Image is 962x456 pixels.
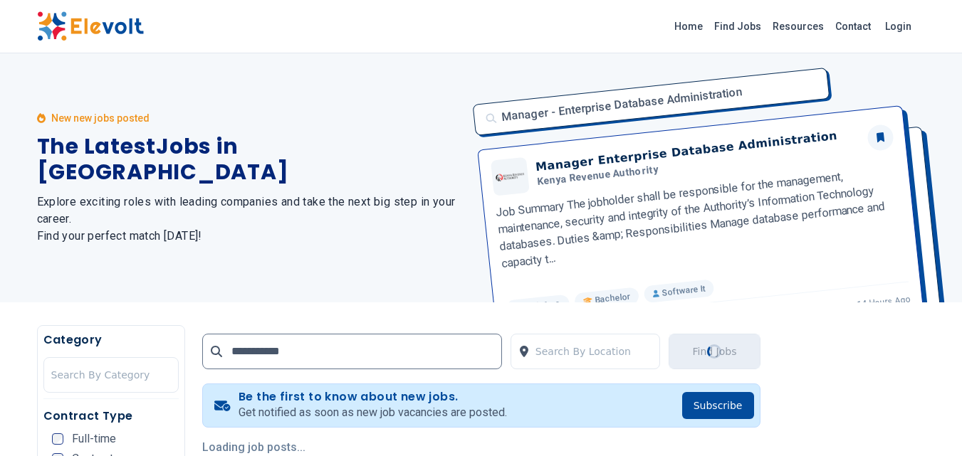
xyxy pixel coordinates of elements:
input: Full-time [52,433,63,445]
p: New new jobs posted [51,111,150,125]
a: Resources [767,15,830,38]
a: Find Jobs [709,15,767,38]
div: Loading... [705,342,724,361]
img: Elevolt [37,11,144,41]
h5: Category [43,332,179,349]
h2: Explore exciting roles with leading companies and take the next big step in your career. Find you... [37,193,464,245]
p: Loading job posts... [202,439,760,456]
span: Full-time [72,433,116,445]
h4: Be the first to know about new jobs. [239,390,507,404]
a: Contact [830,15,877,38]
button: Subscribe [682,392,754,419]
button: Find JobsLoading... [669,334,760,369]
h5: Contract Type [43,408,179,425]
h1: The Latest Jobs in [GEOGRAPHIC_DATA] [37,134,464,185]
a: Home [669,15,709,38]
a: Login [877,12,920,41]
p: Get notified as soon as new job vacancies are posted. [239,404,507,421]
